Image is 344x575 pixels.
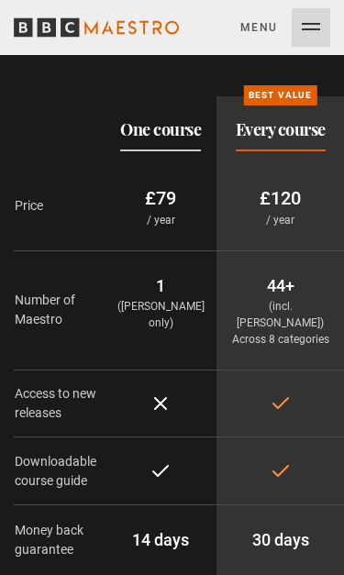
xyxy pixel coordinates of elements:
p: ([PERSON_NAME] only) [112,298,209,331]
p: Best value [243,85,316,105]
p: 1 [112,273,209,298]
p: (incl. [PERSON_NAME]) [224,298,337,331]
p: Price [15,196,104,216]
p: Number of Maestro [15,291,104,329]
p: £79 [112,184,209,212]
p: Across 8 categories [224,331,337,348]
h2: Every course [236,118,326,140]
p: / year [224,212,337,228]
p: Downloadable course guide [15,452,104,491]
p: Access to new releases [15,384,104,423]
h2: One course [120,118,201,140]
p: / year [112,212,209,228]
p: 14 days [112,527,209,552]
svg: BBC Maestro [14,14,179,41]
p: 44+ [224,273,337,298]
p: 30 days [224,527,337,552]
p: Money back guarantee [15,521,104,559]
button: Toggle navigation [240,8,330,47]
p: £120 [224,184,337,212]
